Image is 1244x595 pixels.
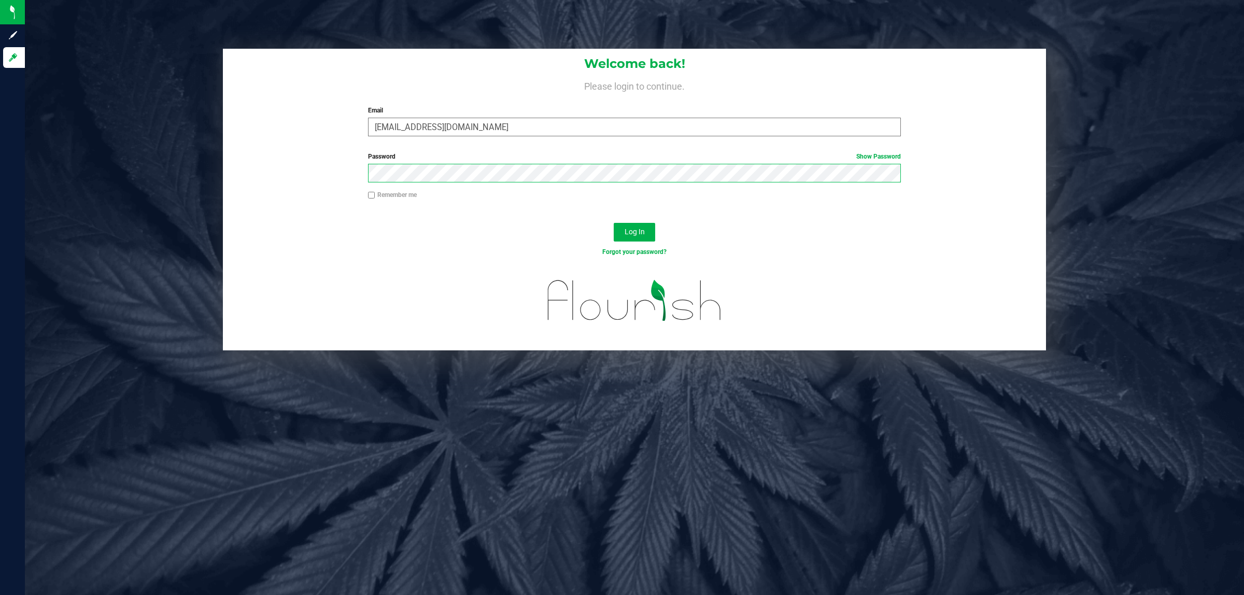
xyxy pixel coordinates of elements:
[223,79,1046,91] h4: Please login to continue.
[856,153,901,160] a: Show Password
[625,228,645,236] span: Log In
[368,192,375,199] input: Remember me
[223,57,1046,70] h1: Welcome back!
[368,153,395,160] span: Password
[614,223,655,242] button: Log In
[368,190,417,200] label: Remember me
[602,248,667,256] a: Forgot your password?
[8,30,18,40] inline-svg: Sign up
[368,106,901,115] label: Email
[532,267,738,334] img: flourish_logo.svg
[8,52,18,63] inline-svg: Log in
